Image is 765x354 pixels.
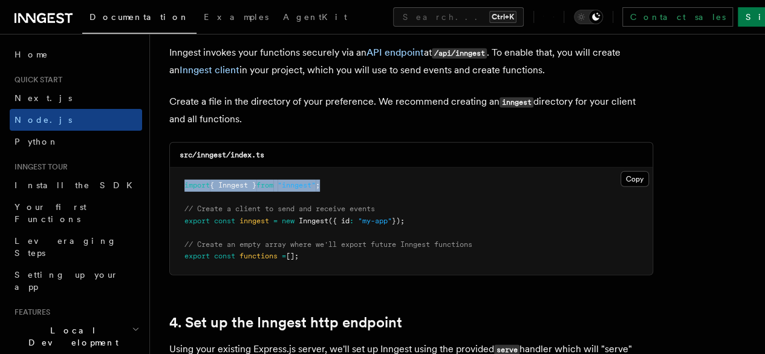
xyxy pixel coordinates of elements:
[622,7,733,27] a: Contact sales
[214,217,235,225] span: const
[169,93,653,128] p: Create a file in the directory of your preference. We recommend creating an directory for your cl...
[180,64,239,76] a: Inngest client
[273,217,278,225] span: =
[197,4,276,33] a: Examples
[184,181,210,189] span: import
[10,44,142,65] a: Home
[239,217,269,225] span: inngest
[15,202,86,224] span: Your first Functions
[358,217,392,225] span: "my-app"
[500,97,533,108] code: inngest
[214,252,235,260] span: const
[82,4,197,34] a: Documentation
[278,181,316,189] span: "inngest"
[328,217,350,225] span: ({ id
[283,12,347,22] span: AgentKit
[574,10,603,24] button: Toggle dark mode
[489,11,516,23] kbd: Ctrl+K
[10,320,142,353] button: Local Development
[10,109,142,131] a: Node.js
[432,48,487,59] code: /api/inngest
[180,151,264,159] code: src/inngest/index.ts
[256,181,273,189] span: from
[239,252,278,260] span: functions
[15,180,140,190] span: Install the SDK
[10,196,142,230] a: Your first Functions
[282,252,286,260] span: =
[210,181,256,189] span: { Inngest }
[15,137,59,146] span: Python
[393,7,524,27] button: Search...Ctrl+K
[184,252,210,260] span: export
[10,264,142,298] a: Setting up your app
[184,205,375,213] span: // Create a client to send and receive events
[169,44,653,79] p: Inngest invokes your functions securely via an at . To enable that, you will create an in your pr...
[276,4,354,33] a: AgentKit
[10,87,142,109] a: Next.js
[10,230,142,264] a: Leveraging Steps
[15,236,117,258] span: Leveraging Steps
[10,162,68,172] span: Inngest tour
[316,181,320,189] span: ;
[620,171,649,187] button: Copy
[10,174,142,196] a: Install the SDK
[299,217,328,225] span: Inngest
[169,314,402,331] a: 4. Set up the Inngest http endpoint
[15,270,119,292] span: Setting up your app
[350,217,354,225] span: :
[15,115,72,125] span: Node.js
[10,324,132,349] span: Local Development
[10,131,142,152] a: Python
[184,240,472,249] span: // Create an empty array where we'll export future Inngest functions
[366,47,424,58] a: API endpoint
[184,217,210,225] span: export
[286,252,299,260] span: [];
[90,12,189,22] span: Documentation
[282,217,295,225] span: new
[204,12,269,22] span: Examples
[10,75,62,85] span: Quick start
[15,93,72,103] span: Next.js
[392,217,405,225] span: });
[15,48,48,61] span: Home
[10,307,50,317] span: Features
